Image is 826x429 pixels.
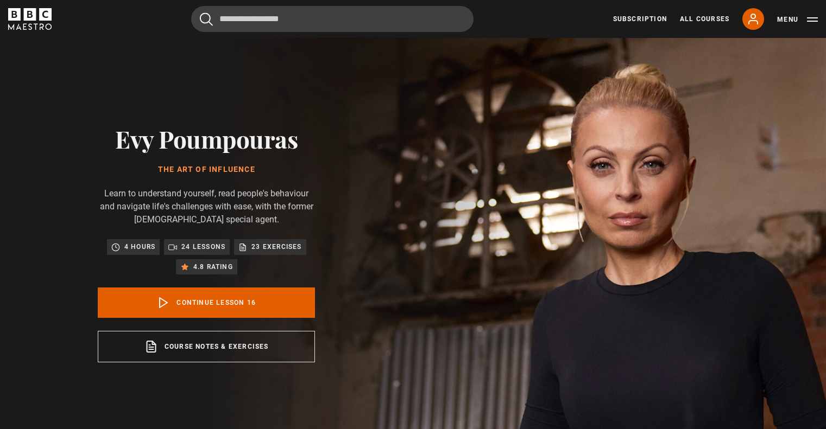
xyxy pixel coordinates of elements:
[8,8,52,30] svg: BBC Maestro
[680,14,729,24] a: All Courses
[193,261,233,272] p: 4.8 rating
[251,241,301,252] p: 23 exercises
[98,125,315,152] h2: Evy Poumpouras
[98,331,315,362] a: Course notes & exercises
[98,187,315,226] p: Learn to understand yourself, read people's behaviour and navigate life's challenges with ease, w...
[181,241,225,252] p: 24 lessons
[777,14,818,25] button: Toggle navigation
[200,12,213,26] button: Submit the search query
[124,241,155,252] p: 4 hours
[98,165,315,174] h1: The Art of Influence
[613,14,667,24] a: Subscription
[191,6,474,32] input: Search
[98,287,315,318] a: Continue lesson 16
